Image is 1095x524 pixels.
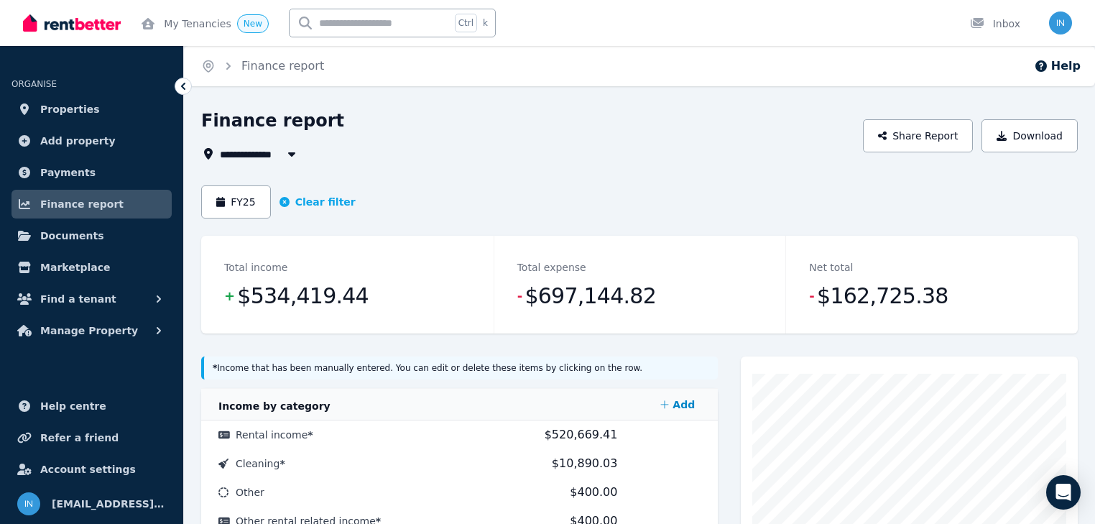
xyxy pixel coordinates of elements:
span: $400.00 [570,485,617,499]
span: Documents [40,227,104,244]
span: Cleaning [236,458,285,469]
img: RentBetter [23,12,121,34]
span: $520,669.41 [545,428,618,441]
span: [EMAIL_ADDRESS][DOMAIN_NAME] [52,495,166,512]
img: info@museliving.com.au [1049,12,1072,35]
span: Finance report [40,196,124,213]
button: Manage Property [11,316,172,345]
h1: Finance report [201,109,344,132]
a: Add [655,390,701,419]
a: Payments [11,158,172,187]
button: Find a tenant [11,285,172,313]
dt: Net total [809,259,853,276]
span: $697,144.82 [525,282,656,311]
button: Help [1034,58,1081,75]
span: New [244,19,262,29]
span: Refer a friend [40,429,119,446]
nav: Breadcrumb [184,46,341,86]
div: Inbox [970,17,1020,31]
span: Find a tenant [40,290,116,308]
a: Finance report [11,190,172,219]
a: Finance report [241,59,324,73]
span: k [483,17,488,29]
button: FY25 [201,185,271,219]
a: Help centre [11,392,172,420]
img: info@museliving.com.au [17,492,40,515]
button: Download [981,119,1078,152]
dt: Total expense [517,259,586,276]
a: Add property [11,127,172,155]
a: Account settings [11,455,172,484]
dt: Total income [224,259,287,276]
span: Ctrl [455,14,477,32]
button: Share Report [863,119,974,152]
a: Properties [11,95,172,124]
span: $10,890.03 [552,456,618,470]
a: Marketplace [11,253,172,282]
span: Manage Property [40,322,138,339]
span: Help centre [40,397,106,415]
span: $162,725.38 [817,282,948,311]
span: Payments [40,164,96,181]
div: Open Intercom Messenger [1046,475,1081,510]
span: + [224,286,234,306]
button: Clear filter [279,195,356,209]
span: Income by category [218,400,331,412]
span: $534,419.44 [237,282,369,311]
a: Refer a friend [11,423,172,452]
span: Properties [40,101,100,118]
a: Documents [11,221,172,250]
small: Income that has been manually entered. You can edit or delete these items by clicking on the row. [213,363,642,373]
span: Add property [40,132,116,150]
span: ORGANISE [11,79,57,89]
span: - [517,286,522,306]
span: Other [236,487,264,498]
span: Rental income [236,429,313,441]
span: Marketplace [40,259,110,276]
span: - [809,286,814,306]
span: Account settings [40,461,136,478]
